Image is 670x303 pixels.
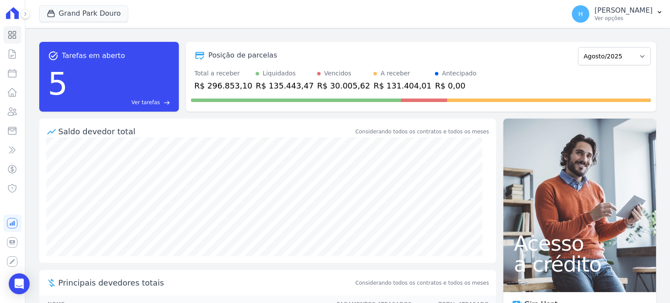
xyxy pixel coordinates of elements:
a: Ver tarefas east [71,99,170,106]
span: Tarefas em aberto [62,51,125,61]
div: Considerando todos os contratos e todos os meses [356,128,489,136]
div: Open Intercom Messenger [9,273,30,294]
p: Ver opções [595,15,653,22]
span: Principais devedores totais [58,277,354,289]
div: R$ 131.404,01 [373,80,431,92]
div: Total a receber [195,69,253,78]
div: R$ 0,00 [435,80,476,92]
span: task_alt [48,51,58,61]
div: Saldo devedor total [58,126,354,137]
div: 5 [48,61,68,106]
span: east [164,99,170,106]
div: Posição de parcelas [209,50,277,61]
div: A receber [380,69,410,78]
span: a crédito [514,254,646,275]
div: R$ 30.005,62 [317,80,370,92]
div: Antecipado [442,69,476,78]
div: Liquidados [263,69,296,78]
div: R$ 296.853,10 [195,80,253,92]
div: R$ 135.443,47 [256,80,314,92]
button: H [PERSON_NAME] Ver opções [565,2,670,26]
p: [PERSON_NAME] [595,6,653,15]
span: H [578,11,583,17]
span: Acesso [514,233,646,254]
span: Considerando todos os contratos e todos os meses [356,279,489,287]
button: Grand Park Douro [39,5,128,22]
span: Ver tarefas [131,99,160,106]
div: Vencidos [324,69,351,78]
